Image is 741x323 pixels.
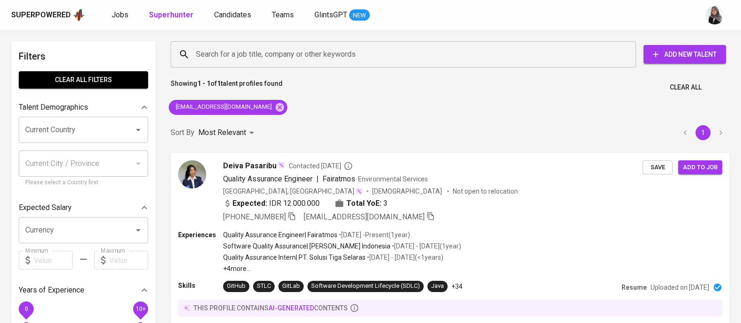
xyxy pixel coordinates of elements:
img: 4a881c04924b60396f06475dfc6ef7a1.jpg [178,160,206,188]
p: this profile contains contents [194,303,348,313]
span: | [316,173,319,185]
div: Years of Experience [19,281,148,300]
a: Jobs [112,9,130,21]
span: [DEMOGRAPHIC_DATA] [372,187,443,196]
input: Value [34,251,73,270]
div: Most Relevant [198,124,257,142]
input: Value [109,251,148,270]
p: • [DATE] - [DATE] ( 1 year ) [390,241,461,251]
span: Save [647,162,668,173]
span: Deiva Pasaribu [223,160,277,172]
div: IDR 12.000.000 [223,198,320,209]
p: Resume [621,283,647,292]
a: Superhunter [149,9,195,21]
p: Quality Assurance Intern | PT. Solusi Tiga Selaras [223,253,366,262]
span: GlintsGPT [314,10,347,19]
a: Candidates [214,9,253,21]
svg: By Batam recruiter [344,161,353,171]
div: Superpowered [11,10,71,21]
button: Add New Talent [644,45,726,64]
p: Most Relevant [198,127,246,138]
div: Software Development Lifecycle (SDLC) [311,282,420,291]
button: Open [132,123,145,136]
p: Uploaded on [DATE] [651,283,709,292]
span: AI-generated [269,304,314,312]
span: Candidates [214,10,251,19]
div: Expected Salary [19,198,148,217]
div: Talent Demographics [19,98,148,117]
span: Contacted [DATE] [289,161,353,171]
h6: Filters [19,49,148,64]
p: Software Quality Assurance | [PERSON_NAME] Indonesia [223,241,390,251]
p: • [DATE] - Present ( 1 year ) [337,230,410,240]
span: Jobs [112,10,128,19]
div: GitLab [282,282,300,291]
span: Clear All filters [26,74,141,86]
b: Superhunter [149,10,194,19]
span: Environmental Services [358,175,428,183]
p: Expected Salary [19,202,72,213]
a: GlintsGPT NEW [314,9,370,21]
p: Sort By [171,127,195,138]
img: magic_wand.svg [355,188,363,195]
p: Showing of talent profiles found [171,79,283,96]
span: NEW [349,11,370,20]
button: Clear All [666,79,705,96]
button: Open [132,224,145,237]
b: 1 [217,80,221,87]
p: • [DATE] - [DATE] ( <1 years ) [366,253,443,262]
a: Superpoweredapp logo [11,8,85,22]
p: Talent Demographics [19,102,88,113]
nav: pagination navigation [676,125,730,140]
b: Total YoE: [346,198,382,209]
div: [EMAIL_ADDRESS][DOMAIN_NAME] [169,100,287,115]
b: 1 - 1 [197,80,210,87]
p: Quality Assurance Engineer | Fairatmos [223,230,337,240]
div: STLC [257,282,271,291]
button: Add to job [678,160,722,175]
p: +34 [451,282,463,291]
p: Please select a Country first [25,178,142,188]
span: Add to job [683,162,718,173]
b: Expected: [232,198,267,209]
span: Teams [272,10,294,19]
span: 0 [24,306,28,312]
span: [EMAIL_ADDRESS][DOMAIN_NAME] [169,103,277,112]
span: Quality Assurance Engineer [223,174,313,183]
button: Save [643,160,673,175]
span: 10+ [135,306,145,312]
p: Experiences [178,230,223,240]
img: app logo [73,8,85,22]
p: Years of Experience [19,285,84,296]
img: magic_wand.svg [277,161,285,169]
span: [EMAIL_ADDRESS][DOMAIN_NAME] [304,212,425,221]
div: [GEOGRAPHIC_DATA], [GEOGRAPHIC_DATA] [223,187,363,196]
span: 3 [383,198,388,209]
button: Clear All filters [19,71,148,89]
div: GitHub [227,282,246,291]
a: Teams [272,9,296,21]
span: Clear All [670,82,702,93]
button: page 1 [696,125,711,140]
p: Skills [178,281,223,290]
span: [PHONE_NUMBER] [223,212,286,221]
span: Fairatmos [322,174,355,183]
p: Not open to relocation [453,187,518,196]
p: +4 more ... [223,264,461,273]
span: Add New Talent [651,49,719,60]
div: Java [431,282,444,291]
img: sinta.windasari@glints.com [705,6,724,24]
